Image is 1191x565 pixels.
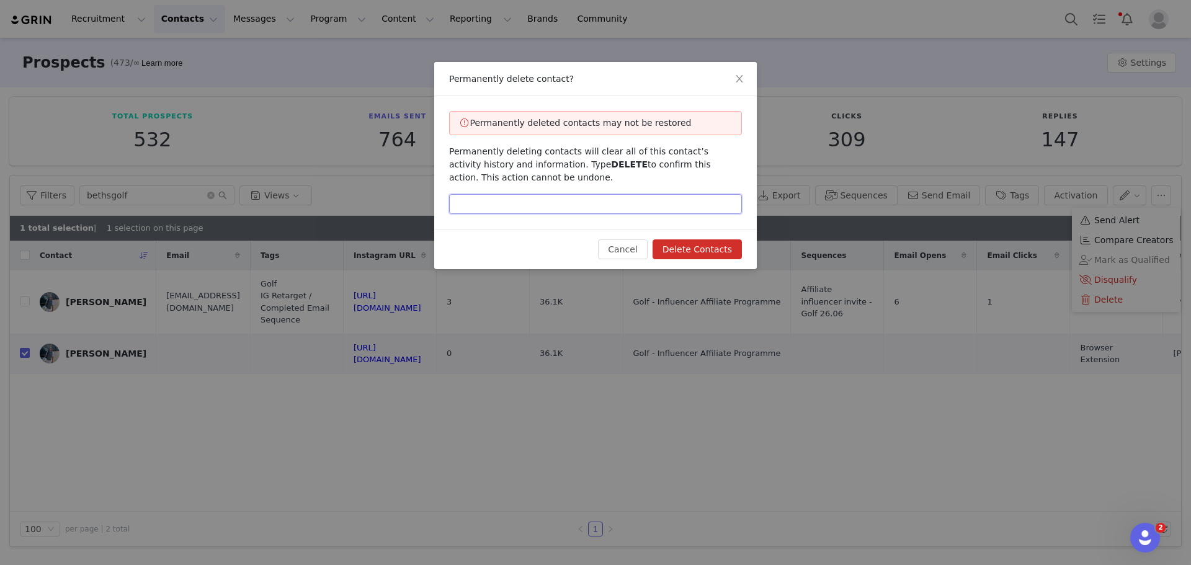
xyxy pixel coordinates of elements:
span: 2 [1156,523,1166,533]
span: Permanently delete contact? [449,74,574,84]
iframe: Intercom live chat [1130,523,1160,553]
span: DELETE [611,159,648,169]
i: icon: close [734,74,744,84]
span: Permanently deleted contacts may not be restored [470,118,692,128]
button: Close [722,62,757,97]
button: Cancel [598,239,647,259]
button: Delete Contacts [653,239,742,259]
span: Permanently deleting contacts will clear all of this contact’s activity history and information. ... [449,146,711,182]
